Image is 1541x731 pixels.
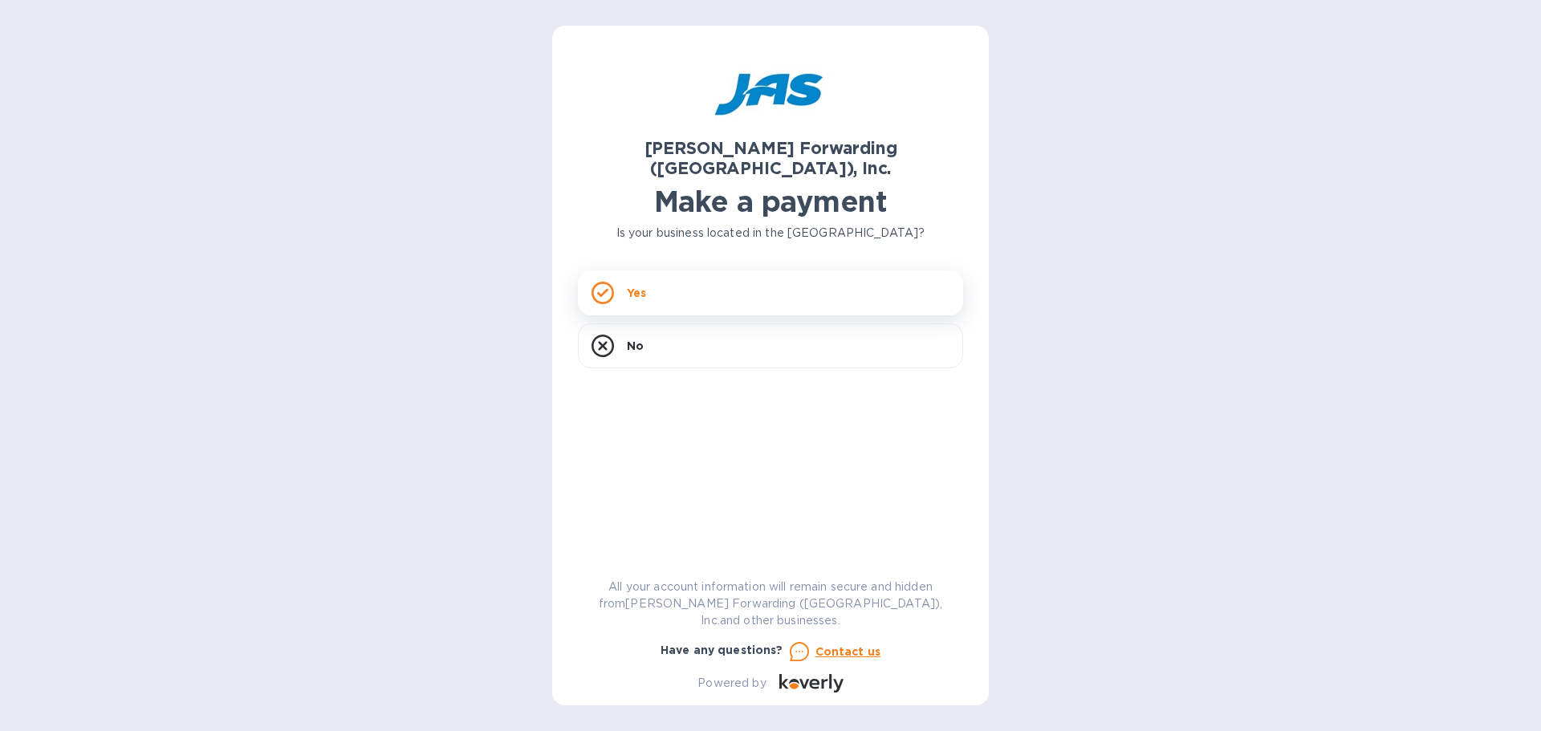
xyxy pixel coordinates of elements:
[578,185,963,218] h1: Make a payment
[627,285,646,301] p: Yes
[697,675,766,692] p: Powered by
[661,644,783,656] b: Have any questions?
[815,645,881,658] u: Contact us
[627,338,644,354] p: No
[644,138,897,178] b: [PERSON_NAME] Forwarding ([GEOGRAPHIC_DATA]), Inc.
[578,225,963,242] p: Is your business located in the [GEOGRAPHIC_DATA]?
[578,579,963,629] p: All your account information will remain secure and hidden from [PERSON_NAME] Forwarding ([GEOGRA...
